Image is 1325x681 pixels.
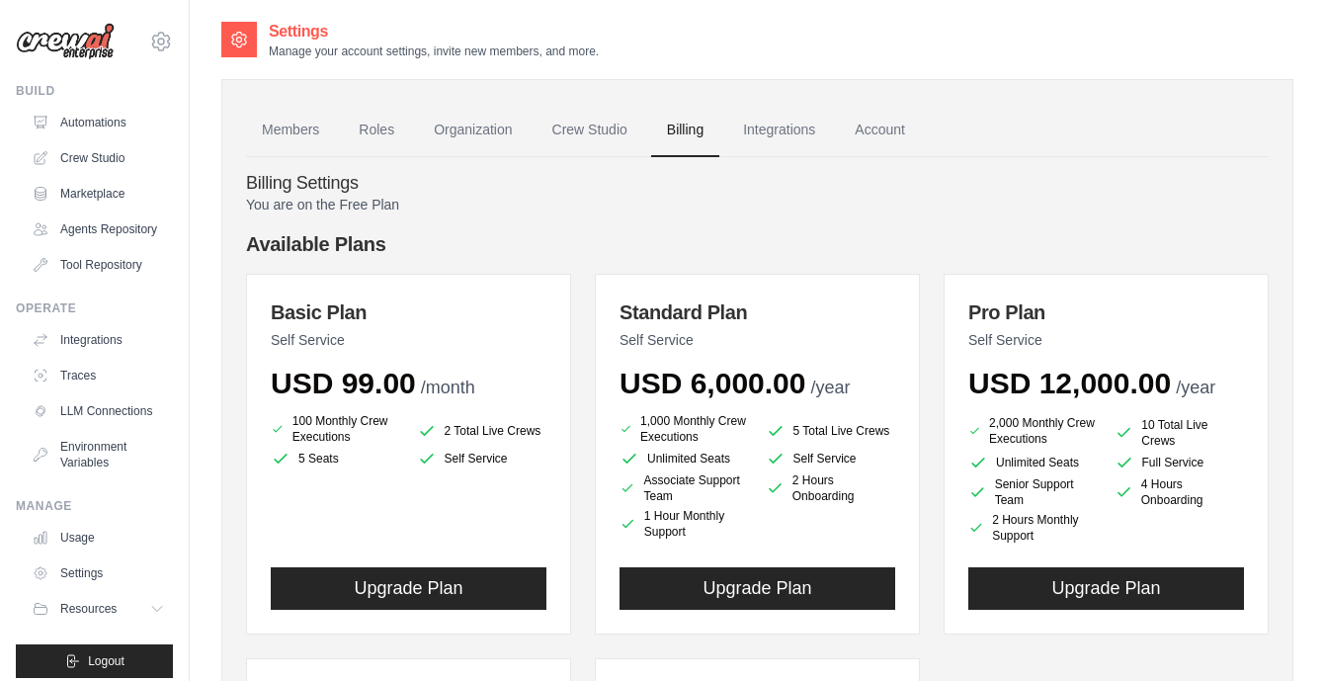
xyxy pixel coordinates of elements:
a: Billing [651,104,719,157]
li: 10 Total Live Crews [1115,417,1245,449]
li: 2 Hours Onboarding [766,472,896,504]
p: Manage your account settings, invite new members, and more. [269,43,599,59]
p: Self Service [620,330,895,350]
a: Environment Variables [24,431,173,478]
button: Upgrade Plan [968,567,1244,610]
h3: Basic Plan [271,298,546,326]
li: 5 Seats [271,449,401,468]
h4: Billing Settings [246,173,1269,195]
li: Full Service [1115,453,1245,472]
span: USD 12,000.00 [968,367,1171,399]
a: Agents Repository [24,213,173,245]
span: Resources [60,601,117,617]
button: Upgrade Plan [620,567,895,610]
a: Tool Repository [24,249,173,281]
a: Integrations [727,104,831,157]
li: 2 Total Live Crews [417,417,547,445]
li: Self Service [766,449,896,468]
li: 1,000 Monthly Crew Executions [620,413,750,445]
h2: Settings [269,20,599,43]
h3: Standard Plan [620,298,895,326]
li: Senior Support Team [968,476,1099,508]
div: Manage [16,498,173,514]
li: Unlimited Seats [620,449,750,468]
li: 1 Hour Monthly Support [620,508,750,540]
button: Resources [24,593,173,625]
span: Logout [88,653,124,669]
a: Settings [24,557,173,589]
div: Operate [16,300,173,316]
li: 100 Monthly Crew Executions [271,413,401,445]
a: LLM Connections [24,395,173,427]
a: Organization [418,104,528,157]
a: Account [839,104,921,157]
h4: Available Plans [246,230,1269,258]
li: 2,000 Monthly Crew Executions [968,413,1099,449]
a: Usage [24,522,173,553]
li: 2 Hours Monthly Support [968,512,1099,544]
a: Crew Studio [537,104,643,157]
a: Marketplace [24,178,173,210]
span: /year [810,378,850,397]
li: Associate Support Team [620,472,750,504]
p: Self Service [968,330,1244,350]
button: Logout [16,644,173,678]
li: Self Service [417,449,547,468]
li: 5 Total Live Crews [766,417,896,445]
a: Traces [24,360,173,391]
div: Build [16,83,173,99]
img: Logo [16,23,115,60]
p: Self Service [271,330,546,350]
a: Crew Studio [24,142,173,174]
li: Unlimited Seats [968,453,1099,472]
button: Upgrade Plan [271,567,546,610]
a: Members [246,104,335,157]
h3: Pro Plan [968,298,1244,326]
a: Roles [343,104,410,157]
span: USD 6,000.00 [620,367,805,399]
span: USD 99.00 [271,367,416,399]
a: Integrations [24,324,173,356]
span: /month [421,378,475,397]
span: /year [1176,378,1215,397]
p: You are on the Free Plan [246,195,1269,214]
li: 4 Hours Onboarding [1115,476,1245,508]
a: Automations [24,107,173,138]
